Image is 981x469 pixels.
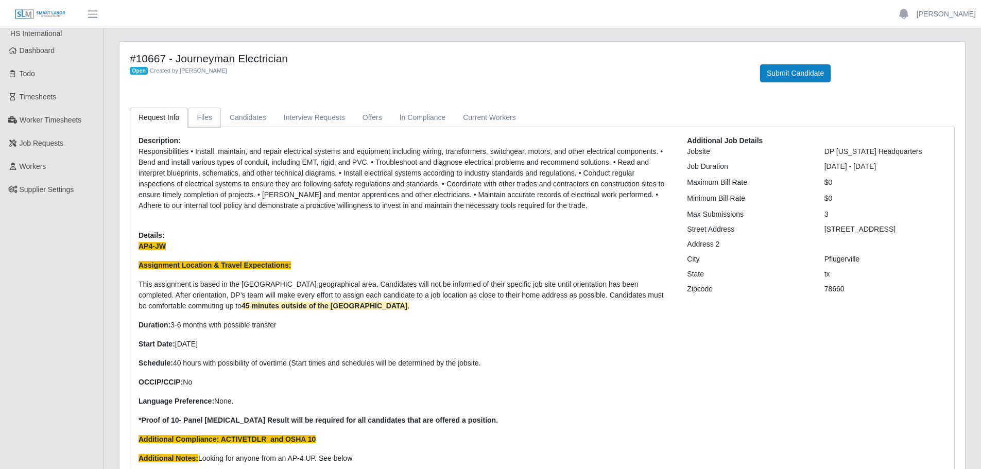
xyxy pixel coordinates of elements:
p: 40 hours with possibility of overtime (Start times and schedules will be determined by the jobsite. [139,358,672,369]
a: [PERSON_NAME] [917,9,976,20]
b: Description: [139,136,181,145]
a: Files [188,108,221,128]
div: tx [817,269,954,280]
p: Responsibilities • Install, maintain, and repair electrical systems and equipment including wirin... [139,146,672,211]
a: Candidates [221,108,275,128]
strong: TDLR and OSHA 10 [247,435,316,443]
a: Current Workers [454,108,524,128]
a: Interview Requests [275,108,354,128]
span: Workers [20,162,46,170]
div: Jobsite [679,146,816,157]
span: Open [130,67,148,75]
strong: Assignment Location & Travel Expectations: [139,261,291,269]
div: $0 [817,193,954,204]
strong: Duration: [139,321,170,329]
strong: Start Date: [139,340,175,348]
div: Street Address [679,224,816,235]
img: SLM Logo [14,9,66,20]
div: 3 [817,209,954,220]
a: Request Info [130,108,188,128]
div: Zipcode [679,284,816,294]
strong: Schedule: [139,359,173,367]
div: Job Duration [679,161,816,172]
div: City [679,254,816,265]
div: 78660 [817,284,954,294]
strong: Additional Compliance: ACTIVE [139,435,247,443]
p: Looking for anyone from an AP-4 UP. See below [139,453,672,464]
button: Submit Candidate [760,64,831,82]
span: . [242,302,409,310]
div: State [679,269,816,280]
p: [DATE] [139,339,672,350]
strong: Additional Notes: [139,454,198,462]
p: 3-6 months with possible transfer [139,320,672,331]
span: Todo [20,70,35,78]
p: No [139,377,672,388]
strong: Language Preference: [139,397,214,405]
div: [DATE] - [DATE] [817,161,954,172]
span: HS International [10,29,62,38]
p: None. [139,396,672,407]
span: Timesheets [20,93,57,101]
b: Details: [139,231,165,239]
span: Job Requests [20,139,64,147]
div: DP [US_STATE] Headquarters [817,146,954,157]
strong: OCCIP/CCIP: [139,378,183,386]
div: Max Submissions [679,209,816,220]
strong: AP4-JW [139,242,166,250]
div: $0 [817,177,954,188]
strong: 45 minutes outside of the [GEOGRAPHIC_DATA] [242,302,407,310]
div: [STREET_ADDRESS] [817,224,954,235]
span: Dashboard [20,46,55,55]
span: Created by [PERSON_NAME] [150,67,227,74]
span: Supplier Settings [20,185,74,194]
div: Pflugerville [817,254,954,265]
b: Additional Job Details [687,136,763,145]
a: In Compliance [391,108,455,128]
div: Minimum Bill Rate [679,193,816,204]
a: Offers [354,108,391,128]
strong: *Proof of 10- Panel [MEDICAL_DATA] Result will be required for all candidates that are offered a ... [139,416,498,424]
div: Maximum Bill Rate [679,177,816,188]
div: Address 2 [679,239,816,250]
p: This assignment is based in the [GEOGRAPHIC_DATA] geographical area. Candidates will not be infor... [139,279,672,311]
span: Worker Timesheets [20,116,81,124]
h4: #10667 - Journeyman Electrician [130,52,745,65]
